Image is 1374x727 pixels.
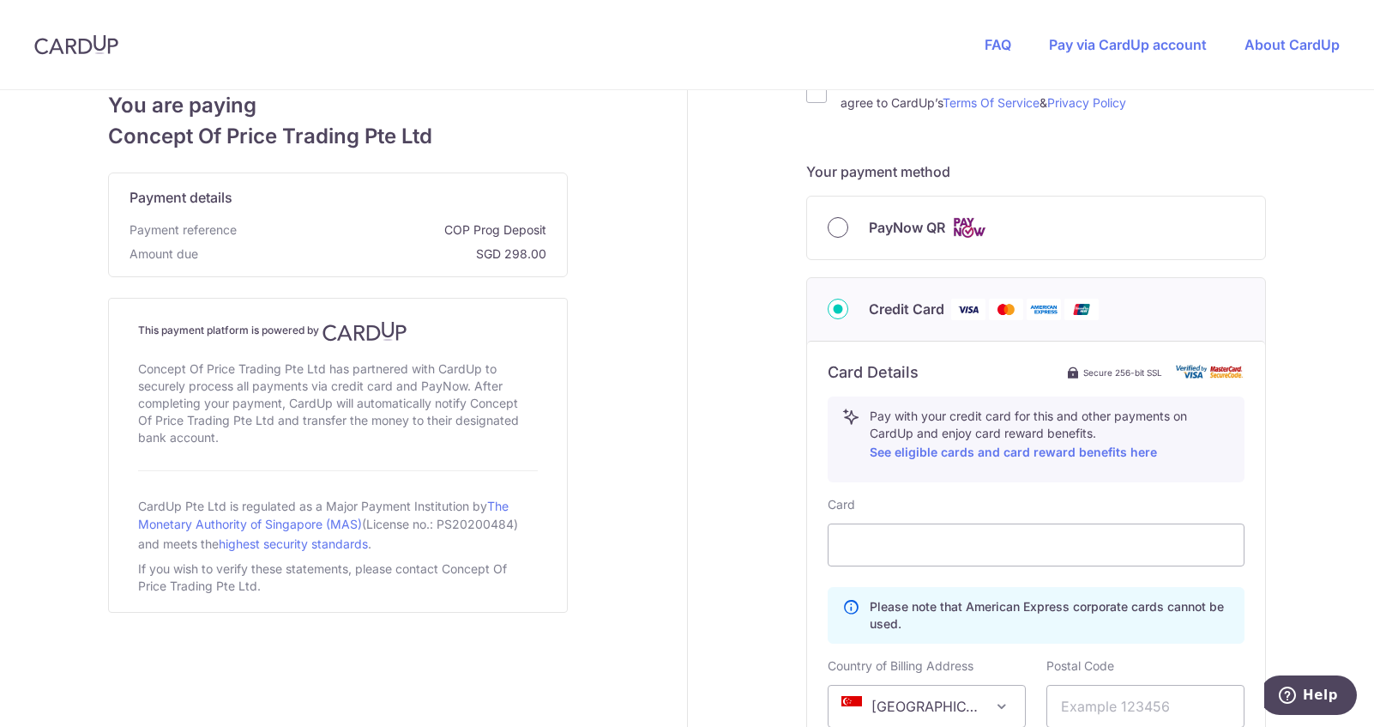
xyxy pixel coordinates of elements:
[108,90,568,121] span: You are paying
[138,357,538,450] div: Concept Of Price Trading Pte Ltd has partnered with CardUp to securely process all payments via c...
[828,362,919,383] h6: Card Details
[829,686,1025,727] span: Singapore
[870,445,1157,459] a: See eligible cards and card reward benefits here
[130,187,232,208] span: Payment details
[34,34,118,55] img: CardUp
[1244,36,1340,53] a: About CardUp
[138,557,538,598] div: If you wish to verify these statements, please contact Concept Of Price Trading Pte Ltd.
[870,408,1230,463] p: Pay with your credit card for this and other payments on CardUp and enjoy card reward benefits.
[1064,299,1099,320] img: Union Pay
[841,72,1266,113] label: I acknowledge that payments cannot be refunded directly via CardUp and agree to CardUp’s &
[1264,676,1357,718] iframe: Opens a widget where you can find more information
[952,217,986,239] img: Cards logo
[828,496,855,513] label: Card
[828,217,1244,239] div: PayNow QR Cards logo
[219,536,368,551] a: highest security standards
[943,95,1040,110] a: Terms Of Service
[138,492,538,557] div: CardUp Pte Ltd is regulated as a Major Payment Institution by (License no.: PS20200484) and meets...
[842,535,1230,555] iframe: Secure card payment input frame
[1083,366,1162,379] span: Secure 256-bit SSL
[806,161,1266,182] h5: Your payment method
[828,299,1244,320] div: Credit Card Visa Mastercard American Express Union Pay
[869,299,944,319] span: Credit Card
[1027,299,1061,320] img: American Express
[130,221,237,239] span: Payment reference
[130,245,198,263] span: Amount due
[138,321,538,342] h4: This payment platform is powered by
[1047,95,1126,110] a: Privacy Policy
[828,657,973,675] label: Country of Billing Address
[244,221,546,239] span: COP Prog Deposit
[1046,657,1114,675] label: Postal Code
[985,36,1011,53] a: FAQ
[951,299,985,320] img: Visa
[1176,365,1244,379] img: card secure
[108,121,568,152] span: Concept Of Price Trading Pte Ltd
[869,217,945,238] span: PayNow QR
[205,245,546,263] span: SGD 298.00
[870,598,1230,633] p: Please note that American Express corporate cards cannot be used.
[989,299,1023,320] img: Mastercard
[1049,36,1207,53] a: Pay via CardUp account
[322,321,407,342] img: CardUp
